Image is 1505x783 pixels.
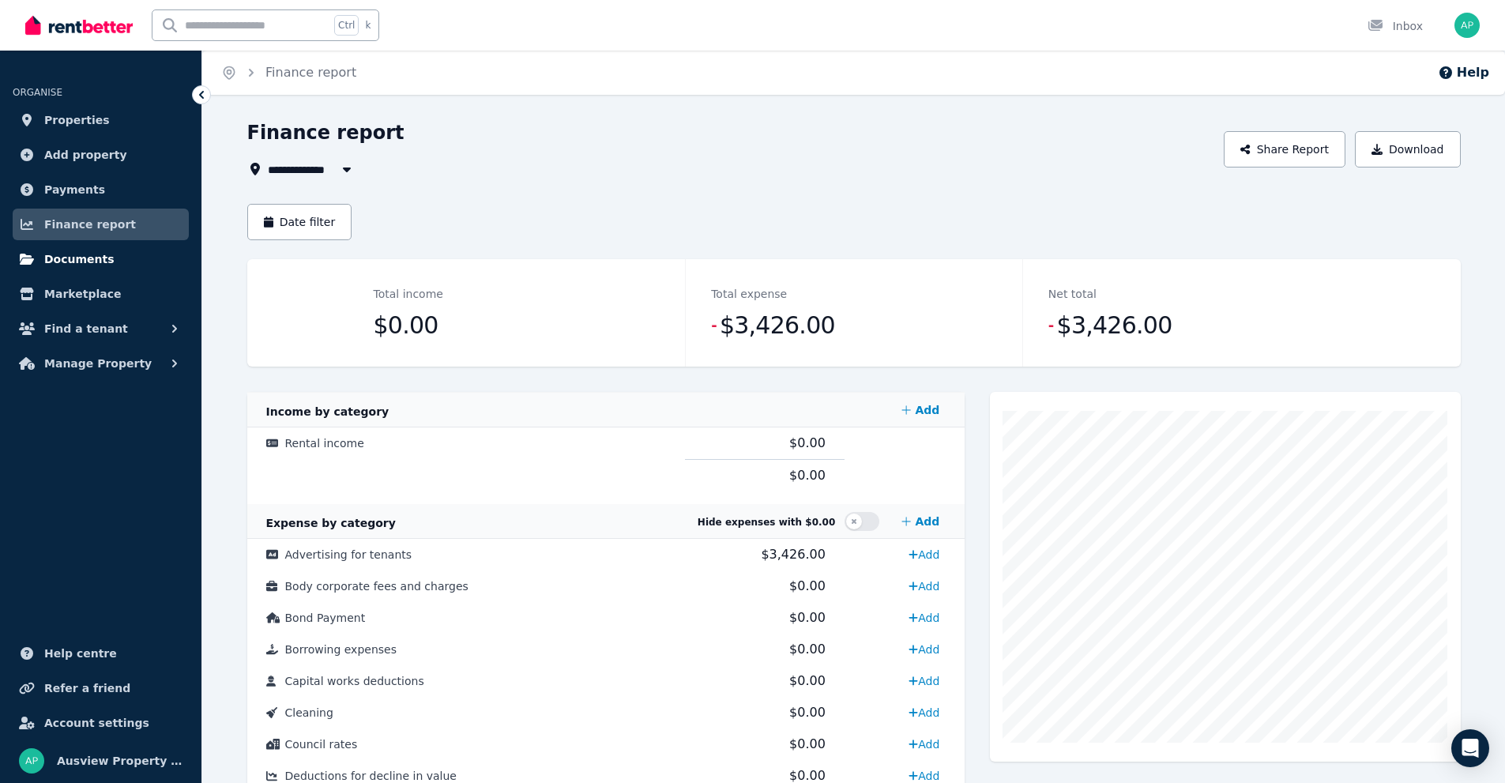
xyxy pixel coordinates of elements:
span: Income by category [266,405,389,418]
dt: Total expense [711,284,787,303]
button: Help [1438,63,1489,82]
span: Help centre [44,644,117,663]
span: - [711,314,717,337]
a: Refer a friend [13,672,189,704]
a: Marketplace [13,278,189,310]
div: Inbox [1368,18,1423,34]
button: Download [1355,131,1461,168]
a: Account settings [13,707,189,739]
span: $0.00 [374,310,438,341]
span: Bond Payment [285,612,366,624]
div: Open Intercom Messenger [1451,729,1489,767]
a: Payments [13,174,189,205]
button: Share Report [1224,131,1345,168]
a: Add [902,732,946,757]
a: Add [902,700,946,725]
span: $0.00 [789,610,826,625]
a: Add [902,574,946,599]
span: $3,426.00 [720,310,835,341]
span: $0.00 [789,768,826,783]
span: Borrowing expenses [285,643,397,656]
a: Add [902,605,946,631]
span: Capital works deductions [285,675,424,687]
span: $0.00 [789,578,826,593]
span: Manage Property [44,354,152,373]
span: Body corporate fees and charges [285,580,468,593]
a: Add [895,506,946,537]
span: $3,426.00 [1057,310,1172,341]
nav: Breadcrumb [202,51,375,95]
span: ORGANISE [13,87,62,98]
a: Add [902,637,946,662]
span: Hide expenses with $0.00 [698,517,835,528]
a: Documents [13,243,189,275]
span: Expense by category [266,517,396,529]
dt: Total income [374,284,443,303]
span: Payments [44,180,105,199]
span: Deductions for decline in value [285,770,457,782]
img: Ausview Property Group Pty Ltd Wenxin Li [1454,13,1480,38]
span: $0.00 [789,435,826,450]
img: RentBetter [25,13,133,37]
span: Cleaning [285,706,333,719]
span: Advertising for tenants [285,548,412,561]
span: Rental income [285,437,364,450]
span: Ctrl [334,15,359,36]
span: $3,426.00 [761,547,825,562]
a: Add [895,394,946,426]
span: Ausview Property Group Pty Ltd [PERSON_NAME] [57,751,182,770]
span: Council rates [285,738,358,751]
span: Refer a friend [44,679,130,698]
button: Date filter [247,204,352,240]
span: $0.00 [789,468,826,483]
img: Ausview Property Group Pty Ltd Wenxin Li [19,748,44,774]
span: Properties [44,111,110,130]
dt: Net total [1048,284,1097,303]
span: $0.00 [789,705,826,720]
button: Manage Property [13,348,189,379]
span: $0.00 [789,642,826,657]
h1: Finance report [247,120,404,145]
span: $0.00 [789,673,826,688]
span: Documents [44,250,115,269]
a: Add [902,542,946,567]
span: Finance report [44,215,136,234]
span: Find a tenant [44,319,128,338]
span: Marketplace [44,284,121,303]
a: Add property [13,139,189,171]
span: k [365,19,371,32]
a: Properties [13,104,189,136]
span: Add property [44,145,127,164]
span: - [1048,314,1054,337]
a: Finance report [265,65,356,80]
a: Help centre [13,638,189,669]
button: Find a tenant [13,313,189,344]
a: Add [902,668,946,694]
span: Account settings [44,713,149,732]
a: Finance report [13,209,189,240]
span: $0.00 [789,736,826,751]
